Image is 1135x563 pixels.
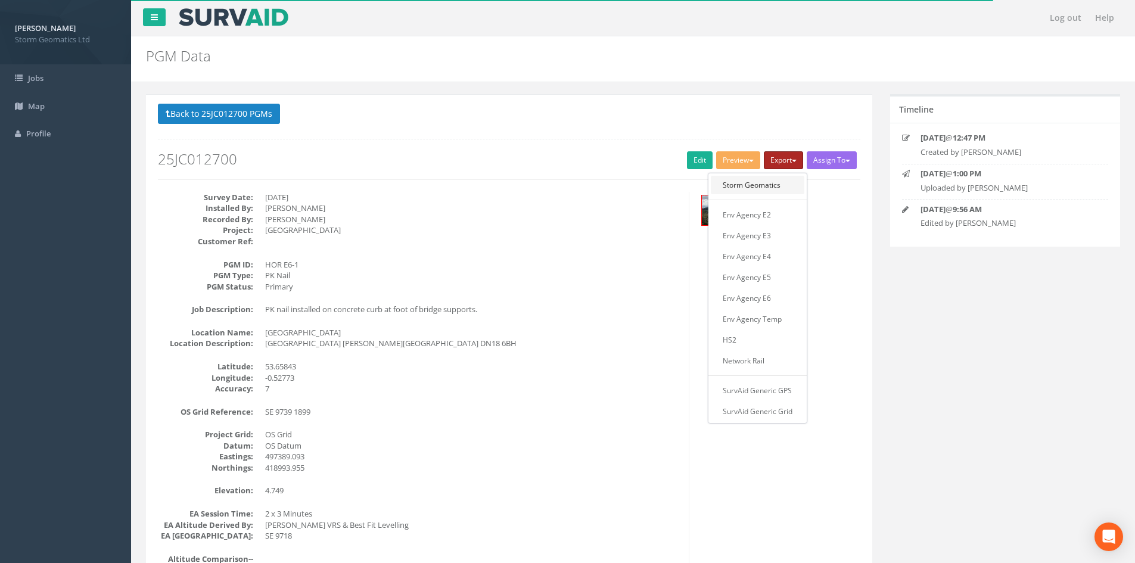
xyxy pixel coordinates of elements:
strong: [DATE] [921,204,946,214]
dd: PK Nail [265,270,680,281]
a: Env Agency E2 [711,206,804,224]
h5: Timeline [899,105,934,114]
dd: [DATE] [265,192,680,203]
strong: [PERSON_NAME] [15,23,76,33]
dt: Recorded By: [158,214,253,225]
dd: 2 x 3 Minutes [265,508,680,520]
p: @ [921,204,1090,215]
span: Map [28,101,45,111]
button: Preview [716,151,760,169]
dt: Eastings: [158,451,253,462]
dd: 4.749 [265,485,680,496]
p: Created by [PERSON_NAME] [921,147,1090,158]
dd: PK nail installed on concrete curb at foot of bridge supports. [265,304,680,315]
a: Env Agency E4 [711,247,804,266]
dt: EA Altitude Derived By: [158,520,253,531]
dd: -0.52773 [265,372,680,384]
dt: Location Description: [158,338,253,349]
dt: Job Description: [158,304,253,315]
strong: [DATE] [921,132,946,143]
dt: EA Session Time: [158,508,253,520]
dd: 7 [265,383,680,394]
dd: Primary [265,281,680,293]
h2: PGM Data [146,48,955,64]
p: Edited by [PERSON_NAME] [921,217,1090,229]
a: SurvAid Generic Grid [711,402,804,421]
dd: [GEOGRAPHIC_DATA] [265,327,680,338]
dd: [PERSON_NAME] VRS & Best Fit Levelling [265,520,680,531]
dt: Location Name: [158,327,253,338]
div: Open Intercom Messenger [1094,522,1123,551]
dd: 53.65843 [265,361,680,372]
p: @ [921,168,1090,179]
dt: Customer Ref: [158,236,253,247]
a: HS2 [711,331,804,349]
dt: Northings: [158,462,253,474]
span: Storm Geomatics Ltd [15,34,116,45]
dt: PGM Type: [158,270,253,281]
a: Env Agency Temp [711,310,804,328]
a: Network Rail [711,352,804,370]
button: Export [764,151,803,169]
dd: HOR E6-1 [265,259,680,270]
dd: OS Grid [265,429,680,440]
dd: [GEOGRAPHIC_DATA] [265,225,680,236]
dd: SE 9739 1899 [265,406,680,418]
dt: EA [GEOGRAPHIC_DATA]: [158,530,253,542]
dt: Elevation: [158,485,253,496]
dt: Latitude: [158,361,253,372]
dt: OS Grid Reference: [158,406,253,418]
dd: [PERSON_NAME] [265,214,680,225]
dt: Project: [158,225,253,236]
button: Assign To [807,151,857,169]
button: Back to 25JC012700 PGMs [158,104,280,124]
strong: 1:00 PM [953,168,981,179]
strong: [DATE] [921,168,946,179]
dt: Accuracy: [158,383,253,394]
a: [PERSON_NAME] Storm Geomatics Ltd [15,20,116,45]
dt: Installed By: [158,203,253,214]
a: Env Agency E6 [711,289,804,307]
dd: SE 9718 [265,530,680,542]
strong: 9:56 AM [953,204,982,214]
p: Uploaded by [PERSON_NAME] [921,182,1090,194]
p: @ [921,132,1090,144]
dd: 497389.093 [265,451,680,462]
dt: PGM Status: [158,281,253,293]
dd: OS Datum [265,440,680,452]
span: Jobs [28,73,43,83]
dt: Project Grid: [158,429,253,440]
dt: Longitude: [158,372,253,384]
a: Env Agency E5 [711,268,804,287]
dt: PGM ID: [158,259,253,270]
a: Storm Geomatics [711,176,804,194]
dd: [PERSON_NAME] [265,203,680,214]
dt: Survey Date: [158,192,253,203]
dt: Datum: [158,440,253,452]
dd: [GEOGRAPHIC_DATA] [PERSON_NAME][GEOGRAPHIC_DATA] DN18 6BH [265,338,680,349]
dd: 418993.955 [265,462,680,474]
a: SurvAid Generic GPS [711,381,804,400]
span: Profile [26,128,51,139]
a: Edit [687,151,713,169]
strong: 12:47 PM [953,132,985,143]
img: 0360db4d-1d39-9928-e459-482903eac288_ce72f54a-730d-d614-53d7-a130f2f3a4f6_thumb.jpg [702,195,732,225]
a: Env Agency E3 [711,226,804,245]
h2: 25JC012700 [158,151,860,167]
